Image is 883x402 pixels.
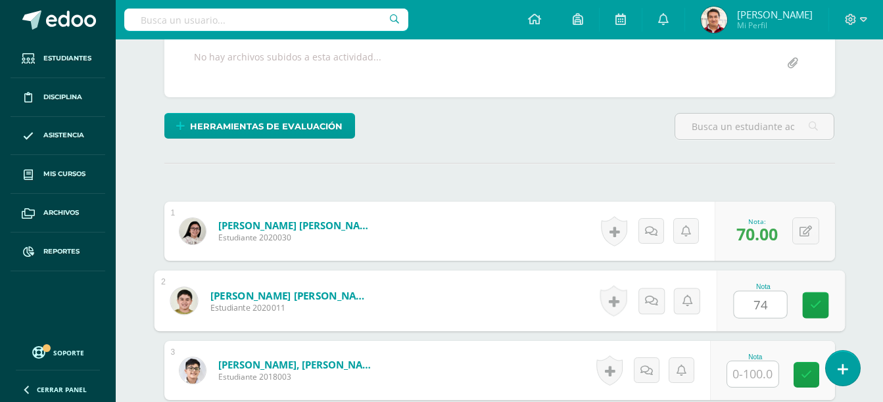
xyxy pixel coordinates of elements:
span: Soporte [53,348,84,357]
span: Disciplina [43,92,82,102]
span: Cerrar panel [37,385,87,394]
img: fcbf696b4bc6144e60a12dd864b6fb31.png [179,357,206,384]
span: Estudiantes [43,53,91,64]
span: Archivos [43,208,79,218]
img: ef4b5fefaeecce4f8be6905a19578e65.png [170,287,197,314]
span: [PERSON_NAME] [737,8,813,21]
span: Reportes [43,246,80,257]
a: Soporte [16,343,100,361]
span: Asistencia [43,130,84,141]
input: Busca un usuario... [124,9,408,31]
span: Mi Perfil [737,20,813,31]
a: Mis cursos [11,155,105,194]
img: a9d28a2e32b851d076e117f3137066e3.png [179,218,206,244]
input: Busca un estudiante aquí... [675,114,834,139]
span: Estudiante 2020030 [218,232,376,243]
a: Disciplina [11,78,105,117]
img: e7cd323b44cf5a74fd6dd1684ce041c5.png [701,7,727,33]
div: Nota [727,353,784,361]
span: Estudiante 2018003 [218,371,376,382]
a: [PERSON_NAME] [PERSON_NAME] [218,219,376,232]
span: Estudiante 2020011 [210,302,372,314]
div: No hay archivos subidos a esta actividad... [194,51,381,76]
input: 0-100.0 [734,292,786,318]
span: 70.00 [736,223,778,245]
a: [PERSON_NAME] [PERSON_NAME] [210,288,372,302]
input: 0-100.0 [727,361,778,387]
a: Archivos [11,194,105,233]
a: Estudiantes [11,39,105,78]
a: Reportes [11,233,105,271]
div: Nota: [736,217,778,226]
span: Mis cursos [43,169,85,179]
a: Herramientas de evaluación [164,113,355,139]
a: Asistencia [11,117,105,156]
div: Nota [733,283,793,290]
span: Herramientas de evaluación [190,114,343,139]
a: [PERSON_NAME], [PERSON_NAME] [218,358,376,371]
